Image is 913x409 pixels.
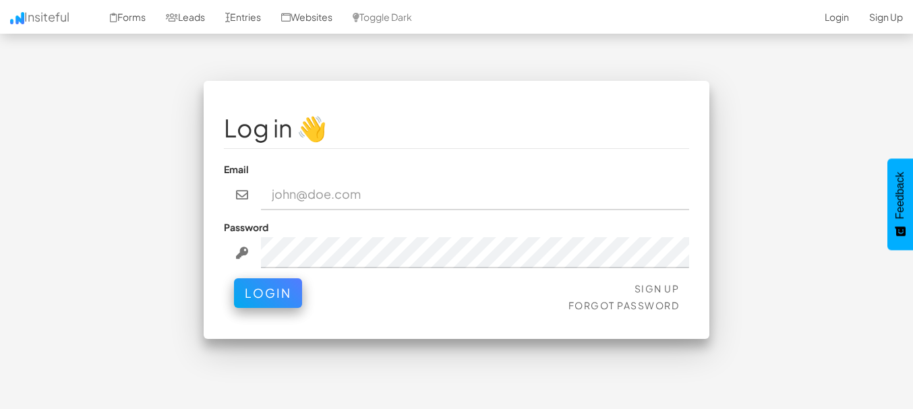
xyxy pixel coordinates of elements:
[894,172,906,219] span: Feedback
[224,115,689,141] h1: Log in 👋
[234,278,302,308] button: Login
[887,158,913,250] button: Feedback - Show survey
[261,179,690,210] input: john@doe.com
[224,220,268,234] label: Password
[635,282,680,294] a: Sign Up
[568,299,680,311] a: Forgot Password
[224,162,249,176] label: Email
[10,12,24,24] img: icon.png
